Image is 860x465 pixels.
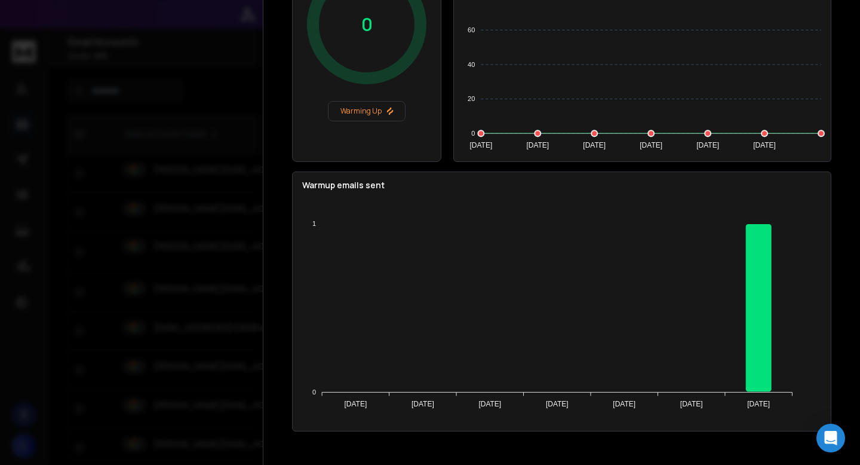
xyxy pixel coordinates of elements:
[312,388,316,396] tspan: 0
[333,106,400,116] p: Warming Up
[613,400,635,408] tspan: [DATE]
[361,14,373,35] p: 0
[411,400,434,408] tspan: [DATE]
[747,400,770,408] tspan: [DATE]
[471,130,475,137] tspan: 0
[469,141,492,149] tspan: [DATE]
[696,141,719,149] tspan: [DATE]
[302,179,821,191] p: Warmup emails sent
[640,141,662,149] tspan: [DATE]
[526,141,549,149] tspan: [DATE]
[468,61,475,68] tspan: 40
[583,141,606,149] tspan: [DATE]
[816,424,845,452] div: Open Intercom Messenger
[478,400,501,408] tspan: [DATE]
[344,400,367,408] tspan: [DATE]
[680,400,703,408] tspan: [DATE]
[468,95,475,102] tspan: 20
[468,26,475,33] tspan: 60
[753,141,776,149] tspan: [DATE]
[312,220,316,227] tspan: 1
[546,400,569,408] tspan: [DATE]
